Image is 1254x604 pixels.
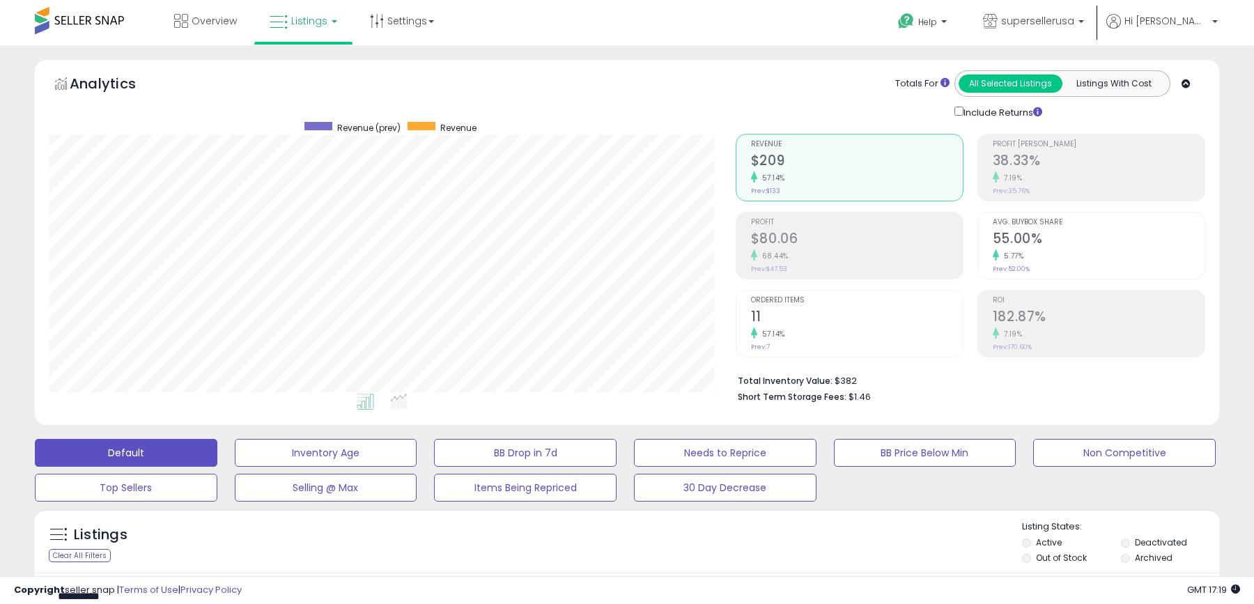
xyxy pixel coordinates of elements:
label: Active [1036,536,1062,548]
small: 5.77% [999,251,1024,261]
small: Prev: 170.60% [993,343,1032,351]
b: Total Inventory Value: [738,375,833,387]
strong: Copyright [14,583,65,596]
span: Revenue (prev) [337,122,401,134]
span: Avg. Buybox Share [993,219,1205,226]
label: Archived [1135,552,1172,564]
small: Prev: 52.00% [993,265,1030,273]
small: 57.14% [757,329,785,339]
span: $1.46 [849,390,871,403]
h5: Listings [74,525,127,545]
label: Out of Stock [1036,552,1087,564]
button: Inventory Age [235,439,417,467]
a: Help [887,2,961,45]
small: 68.44% [757,251,789,261]
h2: 11 [751,309,963,327]
span: Hi [PERSON_NAME] [1124,14,1208,28]
button: Selling @ Max [235,474,417,502]
small: Prev: $47.53 [751,265,787,273]
button: Default [35,439,217,467]
small: 7.19% [999,329,1023,339]
div: Totals For [895,77,950,91]
button: BB Price Below Min [834,439,1016,467]
span: Profit [751,219,963,226]
h2: 182.87% [993,309,1205,327]
small: 7.19% [999,173,1023,183]
span: Listings [291,14,327,28]
button: Needs to Reprice [634,439,816,467]
small: Prev: 7 [751,343,770,351]
button: Listings With Cost [1062,75,1166,93]
button: Non Competitive [1033,439,1216,467]
button: 30 Day Decrease [634,474,816,502]
button: Items Being Repriced [434,474,617,502]
b: Short Term Storage Fees: [738,391,846,403]
span: 2025-08-14 17:19 GMT [1187,583,1240,596]
small: Prev: 35.76% [993,187,1030,195]
a: Privacy Policy [180,583,242,596]
h2: $80.06 [751,231,963,249]
h2: 38.33% [993,153,1205,171]
span: Revenue [440,122,477,134]
span: Profit [PERSON_NAME] [993,141,1205,148]
small: 57.14% [757,173,785,183]
div: seller snap | | [14,584,242,597]
span: supersellerusa [1001,14,1074,28]
h2: $209 [751,153,963,171]
i: Get Help [897,13,915,30]
label: Deactivated [1135,536,1187,548]
span: Revenue [751,141,963,148]
div: Include Returns [944,104,1059,120]
p: Listing States: [1022,520,1218,534]
div: Clear All Filters [49,549,111,562]
li: $382 [738,371,1195,388]
span: Overview [192,14,237,28]
small: Prev: $133 [751,187,780,195]
span: ROI [993,297,1205,304]
button: Top Sellers [35,474,217,502]
span: Help [918,16,937,28]
a: Terms of Use [119,583,178,596]
h2: 55.00% [993,231,1205,249]
button: All Selected Listings [959,75,1062,93]
button: BB Drop in 7d [434,439,617,467]
h5: Analytics [70,74,163,97]
span: Ordered Items [751,297,963,304]
a: Hi [PERSON_NAME] [1106,14,1218,45]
